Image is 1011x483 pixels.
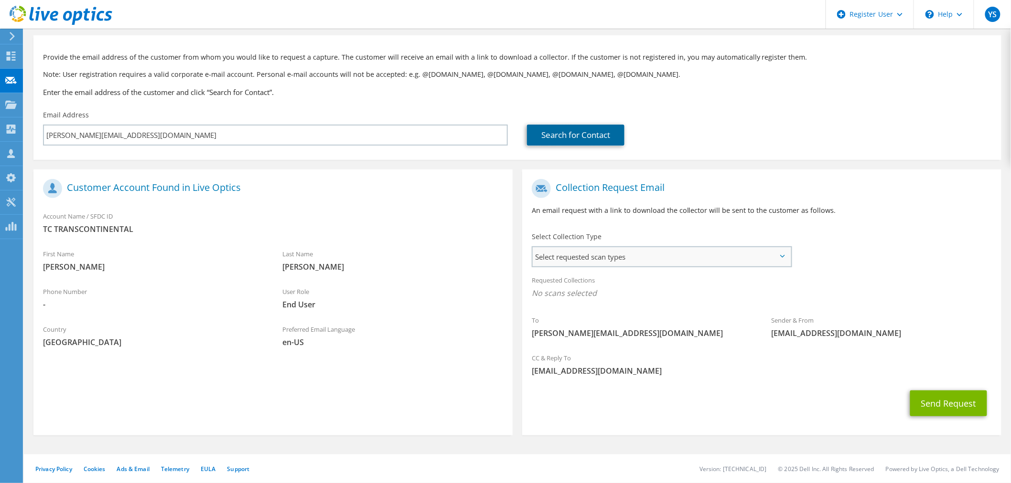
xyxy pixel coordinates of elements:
[201,465,215,473] a: EULA
[925,10,934,19] svg: \n
[762,310,1001,343] div: Sender & From
[778,465,874,473] li: © 2025 Dell Inc. All Rights Reserved
[43,69,992,80] p: Note: User registration requires a valid corporate e-mail account. Personal e-mail accounts will ...
[532,366,992,376] span: [EMAIL_ADDRESS][DOMAIN_NAME]
[33,282,273,315] div: Phone Number
[532,232,602,241] label: Select Collection Type
[43,87,992,97] h3: Enter the email address of the customer and click “Search for Contact”.
[43,52,992,63] p: Provide the email address of the customer from whom you would like to request a capture. The cust...
[886,465,1000,473] li: Powered by Live Optics, a Dell Technology
[985,7,1000,22] span: YS
[522,310,762,343] div: To
[282,262,503,272] span: [PERSON_NAME]
[522,348,1001,381] div: CC & Reply To
[43,299,263,310] span: -
[282,337,503,347] span: en-US
[84,465,106,473] a: Cookies
[282,299,503,310] span: End User
[33,206,513,239] div: Account Name / SFDC ID
[35,465,72,473] a: Privacy Policy
[522,270,1001,305] div: Requested Collections
[532,205,992,216] p: An email request with a link to download the collector will be sent to the customer as follows.
[532,328,752,338] span: [PERSON_NAME][EMAIL_ADDRESS][DOMAIN_NAME]
[43,110,89,120] label: Email Address
[43,224,503,234] span: TC TRANSCONTINENTAL
[532,179,987,198] h1: Collection Request Email
[910,390,987,416] button: Send Request
[273,244,512,277] div: Last Name
[532,288,992,298] span: No scans selected
[273,319,512,352] div: Preferred Email Language
[117,465,150,473] a: Ads & Email
[43,337,263,347] span: [GEOGRAPHIC_DATA]
[527,125,624,146] a: Search for Contact
[699,465,767,473] li: Version: [TECHNICAL_ID]
[43,262,263,272] span: [PERSON_NAME]
[533,247,791,266] span: Select requested scan types
[771,328,991,338] span: [EMAIL_ADDRESS][DOMAIN_NAME]
[227,465,249,473] a: Support
[33,244,273,277] div: First Name
[161,465,189,473] a: Telemetry
[33,319,273,352] div: Country
[43,179,498,198] h1: Customer Account Found in Live Optics
[273,282,512,315] div: User Role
